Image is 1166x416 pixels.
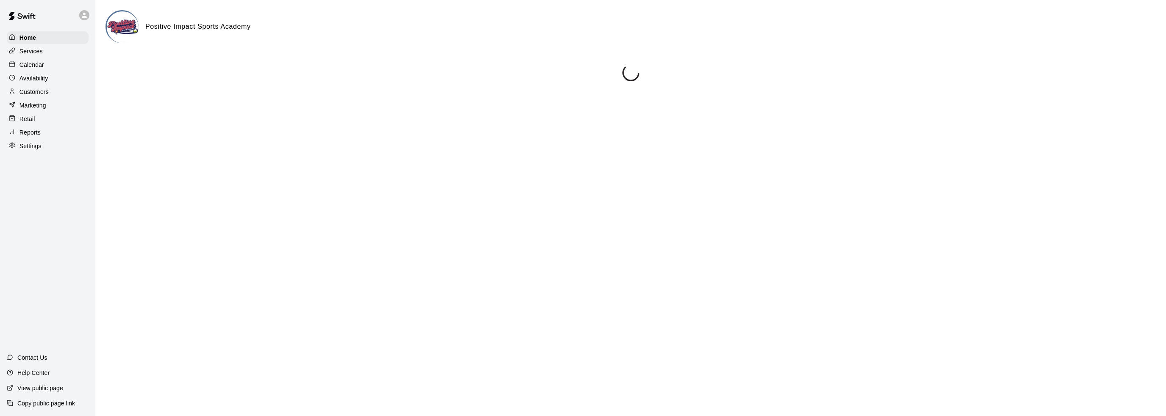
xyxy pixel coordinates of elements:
p: Services [19,47,43,55]
p: Contact Us [17,353,47,362]
p: Marketing [19,101,46,110]
p: Retail [19,115,35,123]
a: Retail [7,113,89,125]
a: Settings [7,140,89,152]
p: Availability [19,74,48,83]
p: Reports [19,128,41,137]
p: Settings [19,142,42,150]
a: Customers [7,85,89,98]
a: Services [7,45,89,58]
a: Marketing [7,99,89,112]
p: View public page [17,384,63,392]
h6: Positive Impact Sports Academy [145,21,251,32]
p: Copy public page link [17,399,75,408]
a: Availability [7,72,89,85]
p: Calendar [19,61,44,69]
a: Reports [7,126,89,139]
a: Calendar [7,58,89,71]
a: Home [7,31,89,44]
p: Customers [19,88,49,96]
p: Help Center [17,369,50,377]
img: Positive Impact Sports Academy logo [107,11,139,43]
p: Home [19,33,36,42]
